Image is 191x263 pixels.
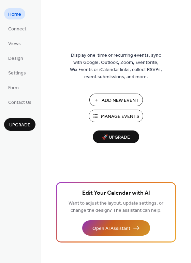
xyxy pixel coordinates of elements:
[4,23,30,34] a: Connect
[101,113,139,120] span: Manage Events
[8,70,26,77] span: Settings
[4,82,23,93] a: Form
[4,52,27,64] a: Design
[70,52,162,81] span: Display one-time or recurring events, sync with Google, Outlook, Zoom, Eventbrite, Wix Events or ...
[82,189,150,198] span: Edit Your Calendar with AI
[97,133,135,142] span: 🚀 Upgrade
[93,130,139,143] button: 🚀 Upgrade
[89,94,143,106] button: Add New Event
[8,11,21,18] span: Home
[9,122,30,129] span: Upgrade
[4,38,25,49] a: Views
[92,225,130,232] span: Open AI Assistant
[8,84,19,92] span: Form
[8,99,31,106] span: Contact Us
[8,26,26,33] span: Connect
[8,55,23,62] span: Design
[82,220,150,236] button: Open AI Assistant
[89,110,143,122] button: Manage Events
[4,67,30,78] a: Settings
[4,96,35,108] a: Contact Us
[8,40,21,47] span: Views
[4,118,35,131] button: Upgrade
[4,8,25,19] a: Home
[102,97,139,104] span: Add New Event
[69,199,163,215] span: Want to adjust the layout, update settings, or change the design? The assistant can help.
